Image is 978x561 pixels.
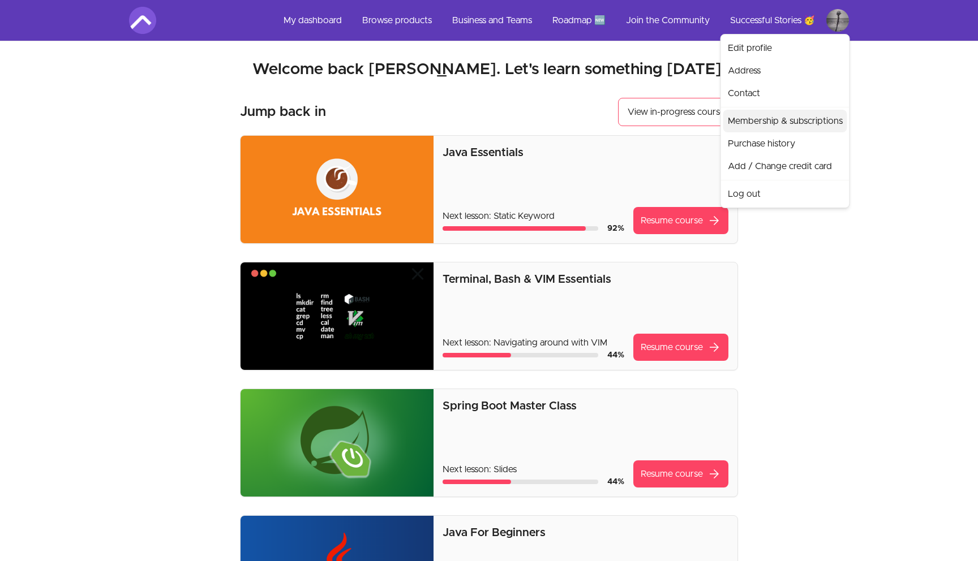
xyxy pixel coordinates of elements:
[723,82,847,105] a: Contact
[723,155,847,178] a: Add / Change credit card
[723,37,847,59] a: Edit profile
[723,183,847,205] a: Log out
[723,110,847,132] a: Membership & subscriptions
[723,132,847,155] a: Purchase history
[723,59,847,82] a: Address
